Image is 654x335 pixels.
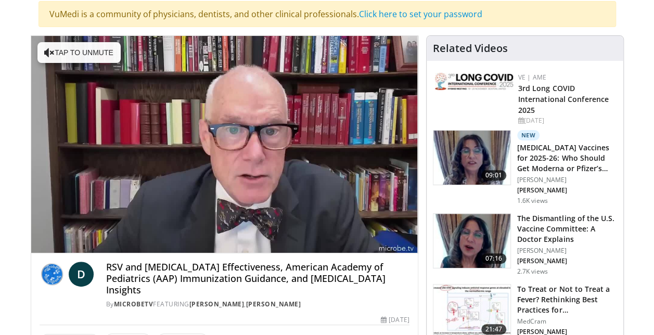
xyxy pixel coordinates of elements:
[40,262,65,287] img: MicrobeTV
[381,315,409,325] div: [DATE]
[433,214,510,268] img: a19d1ff2-1eb0-405f-ba73-fc044c354596.150x105_q85_crop-smart_upscale.jpg
[481,324,506,334] span: 21:47
[31,36,418,253] video-js: Video Player
[518,73,546,82] a: VE | AME
[433,213,617,276] a: 07:16 The Dismantling of the U.S. Vaccine Committee: A Doctor Explains [PERSON_NAME] [PERSON_NAME...
[39,1,616,27] div: VuMedi is a community of physicians, dentists, and other clinical professionals.
[69,262,94,287] a: D
[37,42,121,63] button: Tap to unmute
[517,213,617,244] h3: The Dismantling of the U.S. Vaccine Committee: A Doctor Explains
[106,300,409,309] div: By FEATURING ,
[114,300,153,308] a: MicrobeTV
[359,8,482,20] a: Click here to set your password
[106,262,409,295] h4: RSV and [MEDICAL_DATA] Effectiveness, American Academy of Pediatrics (AAP) Immunization Guidance,...
[481,253,506,264] span: 07:16
[518,83,609,115] a: 3rd Long COVID International Conference 2025
[433,131,510,185] img: d9ddfd97-e350-47c1-a34d-5d400e773739.150x105_q85_crop-smart_upscale.jpg
[517,284,617,315] h3: To Treat or Not to Treat a Fever? Rethinking Best Practices for [MEDICAL_DATA] …
[246,300,301,308] a: [PERSON_NAME]
[517,186,617,195] p: [PERSON_NAME]
[481,170,506,181] span: 09:01
[433,130,617,205] a: 09:01 New [MEDICAL_DATA] Vaccines for 2025-26: Who Should Get Moderna or Pfizer’s Up… [PERSON_NAM...
[518,116,615,125] div: [DATE]
[517,143,617,174] h3: [MEDICAL_DATA] Vaccines for 2025-26: Who Should Get Moderna or Pfizer’s Up…
[517,176,617,184] p: [PERSON_NAME]
[517,197,548,205] p: 1.6K views
[517,317,617,326] p: MedCram
[189,300,245,308] a: [PERSON_NAME]
[517,130,540,140] p: New
[433,42,508,55] h4: Related Videos
[517,267,548,276] p: 2.7K views
[517,257,617,265] p: [PERSON_NAME]
[517,247,617,255] p: [PERSON_NAME]
[435,73,513,90] img: a2792a71-925c-4fc2-b8ef-8d1b21aec2f7.png.150x105_q85_autocrop_double_scale_upscale_version-0.2.jpg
